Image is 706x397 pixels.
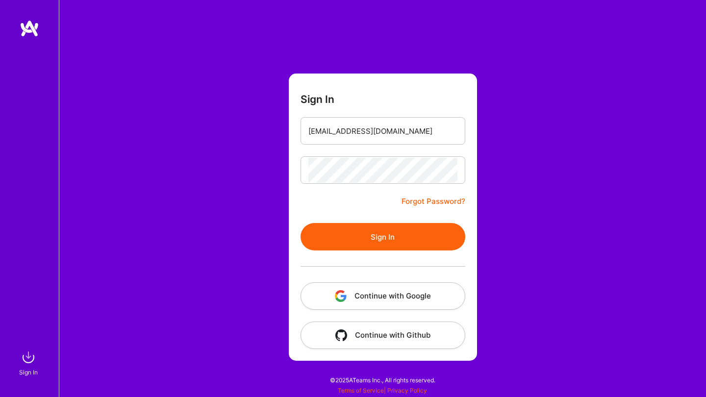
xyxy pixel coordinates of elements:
[335,329,347,341] img: icon
[301,93,334,105] h3: Sign In
[402,196,465,207] a: Forgot Password?
[21,347,38,377] a: sign inSign In
[59,368,706,392] div: © 2025 ATeams Inc., All rights reserved.
[19,367,38,377] div: Sign In
[301,223,465,250] button: Sign In
[387,387,427,394] a: Privacy Policy
[338,387,384,394] a: Terms of Service
[301,282,465,310] button: Continue with Google
[308,119,457,144] input: Email...
[335,290,347,302] img: icon
[301,322,465,349] button: Continue with Github
[19,347,38,367] img: sign in
[338,387,427,394] span: |
[20,20,39,37] img: logo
